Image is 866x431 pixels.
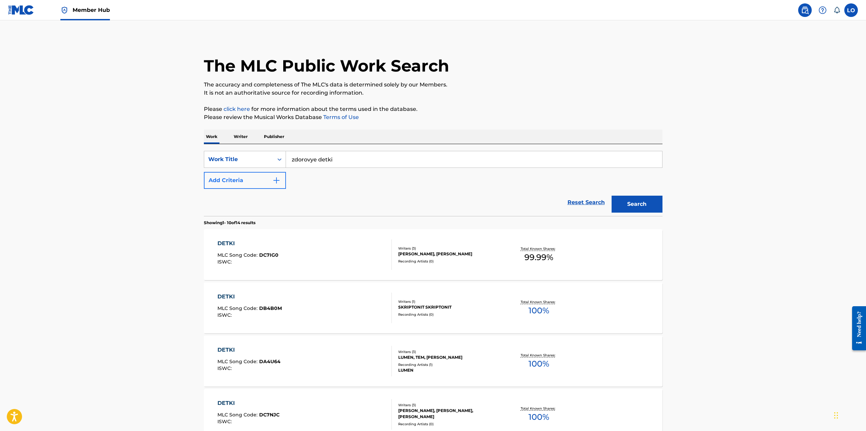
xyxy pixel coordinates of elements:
div: Recording Artists ( 0 ) [398,422,501,427]
div: Recording Artists ( 1 ) [398,362,501,367]
iframe: Resource Center [847,301,866,355]
span: ISWC : [217,418,233,425]
span: DC7NJC [259,412,280,418]
p: Please for more information about the terms used in the database. [204,105,662,113]
div: DETKI [217,293,282,301]
span: DC7IG0 [259,252,278,258]
button: Add Criteria [204,172,286,189]
span: DA4U64 [259,358,281,365]
span: Member Hub [73,6,110,14]
img: MLC Logo [8,5,34,15]
span: 99.99 % [524,251,553,263]
span: ISWC : [217,259,233,265]
div: DETKI [217,399,280,407]
span: 100 % [528,305,549,317]
a: Reset Search [564,195,608,210]
p: The accuracy and completeness of The MLC's data is determined solely by our Members. [204,81,662,89]
a: Terms of Use [322,114,359,120]
div: Writers ( 3 ) [398,246,501,251]
a: Public Search [798,3,812,17]
p: Showing 1 - 10 of 14 results [204,220,255,226]
iframe: Chat Widget [832,398,866,431]
div: DETKI [217,239,278,248]
span: ISWC : [217,312,233,318]
span: 100 % [528,411,549,423]
img: Top Rightsholder [60,6,69,14]
a: DETKIMLC Song Code:DC7IG0ISWC:Writers (3)[PERSON_NAME], [PERSON_NAME]Recording Artists (0)Total K... [204,229,662,280]
p: Work [204,130,219,144]
h1: The MLC Public Work Search [204,56,449,76]
span: MLC Song Code : [217,305,259,311]
div: Work Title [208,155,269,163]
div: [PERSON_NAME], [PERSON_NAME] [398,251,501,257]
span: MLC Song Code : [217,412,259,418]
p: Total Known Shares: [521,299,557,305]
div: DETKI [217,346,281,354]
span: MLC Song Code : [217,252,259,258]
p: Total Known Shares: [521,406,557,411]
img: 9d2ae6d4665cec9f34b9.svg [272,176,281,184]
p: Total Known Shares: [521,246,557,251]
p: It is not an authoritative source for recording information. [204,89,662,97]
div: LUMEN, TEM, [PERSON_NAME] [398,354,501,360]
div: User Menu [844,3,858,17]
img: help [819,6,827,14]
p: Total Known Shares: [521,353,557,358]
a: DETKIMLC Song Code:DB4B0MISWC:Writers (1)SKRIPTONIT SKRIPTONITRecording Artists (0)Total Known Sh... [204,282,662,333]
div: Writers ( 3 ) [398,349,501,354]
div: Writers ( 3 ) [398,403,501,408]
div: SKRIPTONIT SKRIPTONIT [398,304,501,310]
div: LUMEN [398,367,501,373]
p: Publisher [262,130,286,144]
div: Writers ( 1 ) [398,299,501,304]
span: 100 % [528,358,549,370]
a: DETKIMLC Song Code:DA4U64ISWC:Writers (3)LUMEN, TEM, [PERSON_NAME]Recording Artists (1)LUMENTotal... [204,336,662,387]
span: DB4B0M [259,305,282,311]
a: click here [224,106,250,112]
span: ISWC : [217,365,233,371]
p: Please review the Musical Works Database [204,113,662,121]
div: Recording Artists ( 0 ) [398,259,501,264]
div: Recording Artists ( 0 ) [398,312,501,317]
div: [PERSON_NAME], [PERSON_NAME], [PERSON_NAME] [398,408,501,420]
div: Help [816,3,829,17]
button: Search [612,196,662,213]
p: Writer [232,130,250,144]
form: Search Form [204,151,662,216]
div: Drag [834,405,838,426]
img: search [801,6,809,14]
div: Notifications [833,7,840,14]
span: MLC Song Code : [217,358,259,365]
